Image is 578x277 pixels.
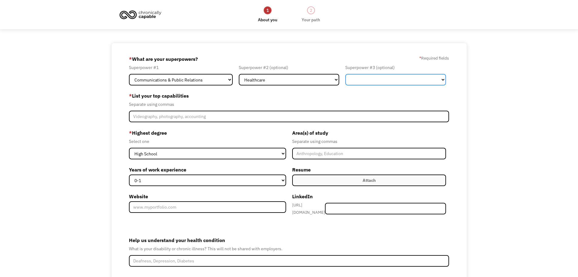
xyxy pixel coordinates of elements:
label: Attach [292,175,446,186]
label: Resume [292,165,446,175]
div: 1 [264,6,272,14]
div: Attach [363,177,376,184]
label: Area(s) of study [292,128,446,138]
input: Anthropology, Education [292,148,446,159]
div: Superpower #2 (optional) [239,64,340,71]
div: What is your disability or chronic illness? This will not be shared with employers. [129,245,449,252]
a: 1About you [258,6,277,23]
label: Years of work experience [129,165,286,175]
label: LinkedIn [292,192,446,201]
label: Help us understand your health condition [129,235,449,245]
label: Required fields [419,54,449,62]
label: List your top capabilities [129,91,449,101]
label: Website [129,192,286,201]
div: Select one [129,138,286,145]
label: What are your superpowers? [129,54,198,64]
div: Separate using commas [292,138,446,145]
div: [URL][DOMAIN_NAME] [292,201,325,216]
input: www.myportfolio.com [129,201,286,213]
div: About you [258,16,277,23]
label: Highest degree [129,128,286,138]
input: Deafness, Depression, Diabetes [129,255,449,267]
div: 2 [307,6,315,14]
div: Separate using commas [129,101,449,108]
img: Chronically Capable logo [118,8,163,21]
div: Your path [302,16,320,23]
input: Videography, photography, accounting [129,111,449,122]
a: 2Your path [302,6,320,23]
div: Superpower #1 [129,64,233,71]
div: Superpower #3 (optional) [345,64,446,71]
